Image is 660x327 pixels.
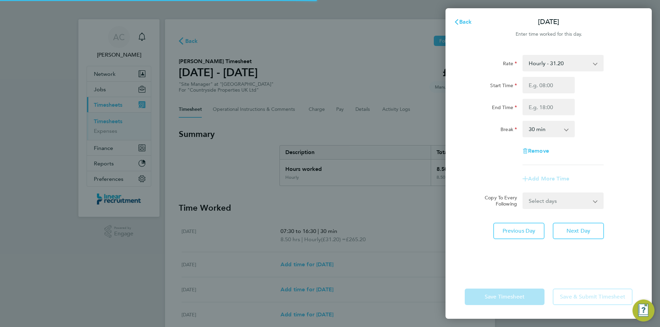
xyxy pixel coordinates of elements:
[522,99,575,115] input: E.g. 18:00
[632,300,654,322] button: Engage Resource Center
[522,148,549,154] button: Remove
[492,104,517,113] label: End Time
[553,223,604,239] button: Next Day
[503,227,536,234] span: Previous Day
[538,17,559,27] p: [DATE]
[493,223,544,239] button: Previous Day
[528,148,549,154] span: Remove
[459,19,472,25] span: Back
[479,195,517,207] label: Copy To Every Following
[566,227,590,234] span: Next Day
[445,30,652,38] div: Enter time worked for this day.
[503,60,517,69] label: Rate
[500,126,517,135] label: Break
[522,77,575,93] input: E.g. 08:00
[447,15,479,29] button: Back
[490,82,517,91] label: Start Time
